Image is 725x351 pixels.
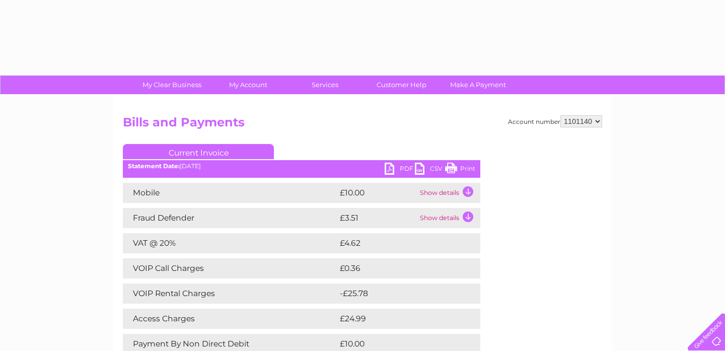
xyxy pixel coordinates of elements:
td: -£25.78 [337,284,462,304]
td: £3.51 [337,208,417,228]
td: Mobile [123,183,337,203]
a: Print [445,163,475,177]
td: £24.99 [337,309,461,329]
td: VAT @ 20% [123,233,337,253]
a: Make A Payment [437,76,520,94]
div: Account number [508,115,602,127]
a: My Account [207,76,290,94]
td: £10.00 [337,183,417,203]
h2: Bills and Payments [123,115,602,134]
td: Show details [417,208,480,228]
td: Show details [417,183,480,203]
a: PDF [385,163,415,177]
div: [DATE] [123,163,480,170]
a: CSV [415,163,445,177]
a: My Clear Business [130,76,213,94]
td: Access Charges [123,309,337,329]
td: VOIP Rental Charges [123,284,337,304]
td: £0.36 [337,258,457,278]
td: £4.62 [337,233,457,253]
td: Fraud Defender [123,208,337,228]
a: Current Invoice [123,144,274,159]
b: Statement Date: [128,162,180,170]
a: Services [283,76,367,94]
td: VOIP Call Charges [123,258,337,278]
a: Customer Help [360,76,443,94]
